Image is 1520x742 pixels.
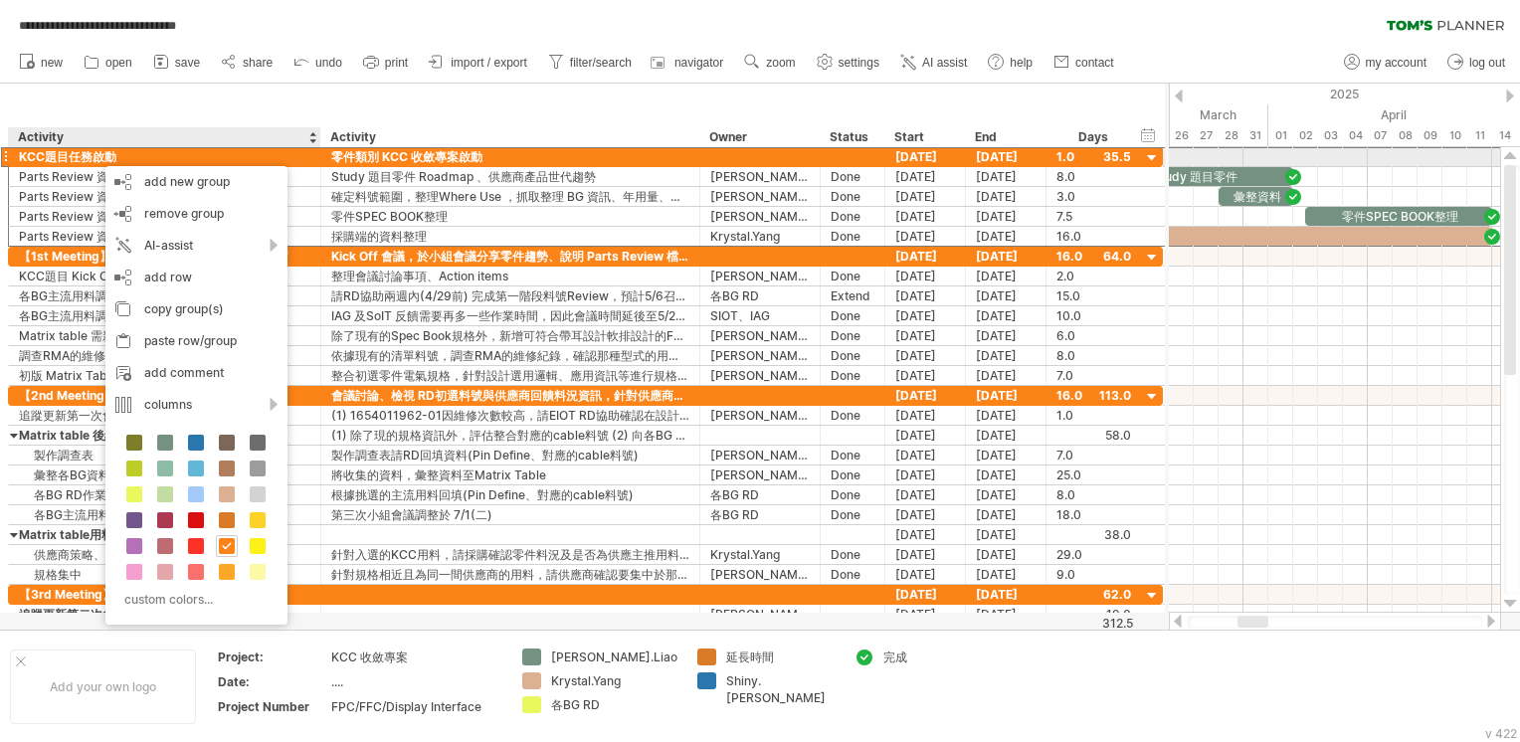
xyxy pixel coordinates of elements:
div: Krystal.Yang [710,545,810,564]
div: 各BG RD作業時間 [19,485,310,504]
div: KCC題目任務啟動 [19,147,310,166]
div: 1.0 [1056,147,1131,166]
a: help [983,50,1039,76]
div: Done [831,267,874,285]
div: Done [831,187,874,206]
div: 會議討論、檢視 RD初選料號與供應商回饋料況資訊，針對供應商已不建議、有風險的料號，進一步與選擇的RD進行規格需求再確認或更換建議替代料討論。 [331,386,689,405]
div: [PERSON_NAME].Liao [710,267,810,285]
div: 10.0 [1056,306,1131,325]
div: [DATE] [885,366,966,385]
div: [DATE] [885,505,966,524]
span: new [41,56,63,70]
div: [DATE] [885,585,966,604]
div: Owner [709,127,809,147]
div: 18.0 [1056,505,1131,524]
a: settings [812,50,885,76]
div: [DATE] [885,565,966,584]
div: [DATE] [966,167,1046,186]
div: 根據挑選的主流用料回填(Pin Define、對應的cable料號) [331,485,689,504]
span: log out [1469,56,1505,70]
a: print [358,50,414,76]
span: filter/search [570,56,632,70]
div: [DATE] [966,505,1046,524]
div: 零件SPEC BOOK整理 [1305,207,1492,226]
div: Activity [18,127,309,147]
div: [DATE] [885,207,966,226]
div: 依據現有的清單料號，調查RMA的維修紀錄，確認那種型式的用料維修機率較高，作為收斂的一個參考數據 [331,346,689,365]
a: AI assist [895,50,973,76]
div: [DATE] [885,326,966,345]
div: Tuesday, 8 April 2025 [1393,125,1418,146]
div: [PERSON_NAME].Liao [710,326,810,345]
div: [DATE] [885,247,966,266]
div: [PERSON_NAME].Liao [710,446,810,464]
div: 初版 Matrix Table 建立 [19,366,310,385]
div: 8.0 [1056,167,1131,186]
div: Matrix table用料零件普查 [19,525,310,544]
div: 各BG RD [551,696,677,713]
a: undo [288,50,348,76]
div: Done [831,366,874,385]
div: 29.0 [1056,545,1131,564]
div: add row [105,262,287,293]
div: Parts Review 資料準備(2) [19,187,310,206]
div: [DATE] [885,545,966,564]
div: Project Number [218,698,327,715]
div: 追蹤更新第二次會議議題 [19,605,310,624]
div: (1) 除了現的規格資訊外，評估整合對應的cable料號 (2) 向各BG 代表收集用料的Function及Pin Define，收集完畢後，透過function分類評估整合並統一Pin Define [331,426,689,445]
a: filter/search [543,50,638,76]
div: 各BG RD [710,286,810,305]
span: contact [1075,56,1114,70]
div: [DATE] [885,465,966,484]
div: 312.5 [1047,616,1133,631]
div: 2.0 [1056,267,1131,285]
a: import / export [424,50,533,76]
div: Matrix table 後續製作方向(新增項目) [19,426,310,445]
span: remove group [144,206,224,221]
div: Thursday, 27 March 2025 [1194,125,1219,146]
div: [PERSON_NAME].Liao [710,605,810,624]
div: FPC/FFC/Display Interface [331,698,498,715]
div: [DATE] [966,406,1046,425]
div: [DATE] [966,187,1046,206]
div: 【2nd Meeting】 Matrix Table Review 會議 (1) [19,386,310,405]
div: 6.0 [1056,326,1131,345]
a: save [148,50,206,76]
div: [DATE] [885,147,966,166]
div: [DATE] [966,565,1046,584]
a: my account [1339,50,1432,76]
div: [DATE] [966,366,1046,385]
div: [DATE] [885,446,966,464]
div: 8.0 [1056,485,1131,504]
div: 16.0 [1056,386,1131,405]
div: Monday, 31 March 2025 [1243,125,1268,146]
div: 7.5 [1056,207,1131,226]
div: [DATE] [885,605,966,624]
div: 7.0 [1056,446,1131,464]
div: [DATE] [885,485,966,504]
div: SIOT、IAG [710,306,810,325]
div: Parts Review 資料準備(1) [19,167,310,186]
div: Activity [330,127,688,147]
div: [DATE] [966,286,1046,305]
div: 規格集中 [19,565,310,584]
div: AI-assist [105,230,287,262]
div: 【1st Meeting】 KCC題目小組討論會議_Kick Off [19,247,310,266]
div: [DATE] [966,605,1046,624]
div: [DATE] [966,247,1046,266]
div: 除了現有的Spec Book規格外，新增可符合帶耳設計軟排設計的FPC欄位做辨識 [331,326,689,345]
div: Friday, 11 April 2025 [1467,125,1492,146]
span: navigator [674,56,723,70]
div: [DATE] [885,426,966,445]
div: 7.0 [1056,366,1131,385]
div: Tuesday, 1 April 2025 [1268,125,1293,146]
span: save [175,56,200,70]
div: Shiny.[PERSON_NAME] [726,672,835,706]
div: 完成 [883,649,992,665]
div: 16.0 [1056,227,1131,246]
div: [DATE] [885,525,966,544]
div: 追蹤更新第一次會議議題 [19,406,310,425]
div: [DATE] [966,446,1046,464]
div: 各BG主流用料調查(作業時間延長) [19,505,310,524]
span: zoom [766,56,795,70]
